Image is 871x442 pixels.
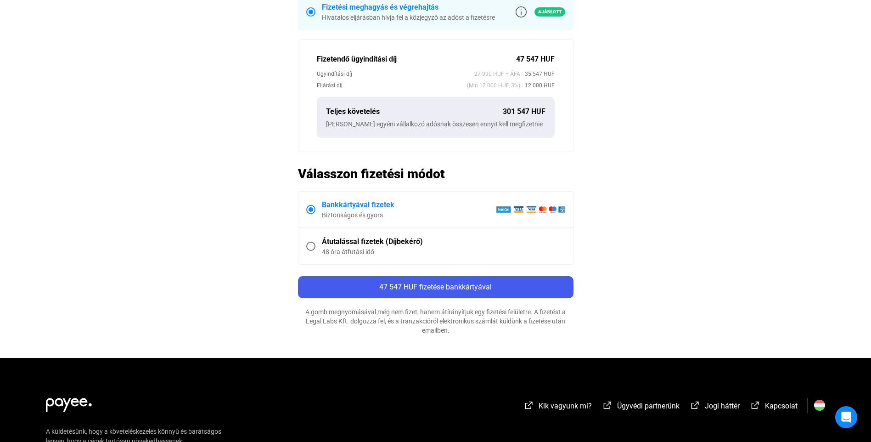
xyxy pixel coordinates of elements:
[516,6,527,17] img: info-grey-outline
[326,106,503,117] div: Teljes követelés
[322,199,496,210] div: Bankkártyával fizetek
[474,69,520,79] span: 27 990 HUF + ÁFA
[690,401,701,410] img: external-link-white
[322,236,565,247] div: Átutalással fizetek (Díjbekérő)
[750,401,761,410] img: external-link-white
[322,210,496,220] div: Biztonságos és gyors
[765,402,798,410] span: Kapcsolat
[46,393,92,412] img: white-payee-white-dot.svg
[298,276,573,298] button: 47 547 HUF fizetése bankkártyával
[298,166,573,182] h2: Válasszon fizetési módot
[516,6,565,17] a: info-grey-outlineAjánlott
[516,54,555,65] div: 47 547 HUF
[602,401,613,410] img: external-link-white
[705,402,740,410] span: Jogi háttér
[326,119,545,129] div: [PERSON_NAME] egyéni vállalkozó adósnak összesen ennyit kell megfizetnie
[690,403,740,412] a: external-link-whiteJogi háttér
[317,81,467,90] div: Eljárási díj
[523,401,534,410] img: external-link-white
[534,7,565,17] span: Ajánlott
[317,69,474,79] div: Ügyindítási díj
[496,206,565,213] img: barion
[503,106,545,117] div: 301 547 HUF
[379,283,492,291] span: 47 547 HUF fizetése bankkártyával
[322,13,495,22] div: Hivatalos eljárásban hívja fel a közjegyző az adóst a fizetésre
[467,81,520,90] span: (Min 12 000 HUF, 3%)
[520,81,555,90] span: 12 000 HUF
[617,402,680,410] span: Ügyvédi partnerünk
[520,69,555,79] span: 35 547 HUF
[322,2,495,13] div: Fizetési meghagyás és végrehajtás
[835,406,857,428] div: Open Intercom Messenger
[750,403,798,412] a: external-link-whiteKapcsolat
[298,307,573,335] div: A gomb megnyomásával még nem fizet, hanem átírányítjuk egy fizetési felületre. A fizetést a Legal...
[317,54,516,65] div: Fizetendő ügyindítási díj
[539,402,592,410] span: Kik vagyunk mi?
[322,247,565,256] div: 48 óra átfutási idő
[814,400,825,411] img: HU.svg
[523,403,592,412] a: external-link-whiteKik vagyunk mi?
[602,403,680,412] a: external-link-whiteÜgyvédi partnerünk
